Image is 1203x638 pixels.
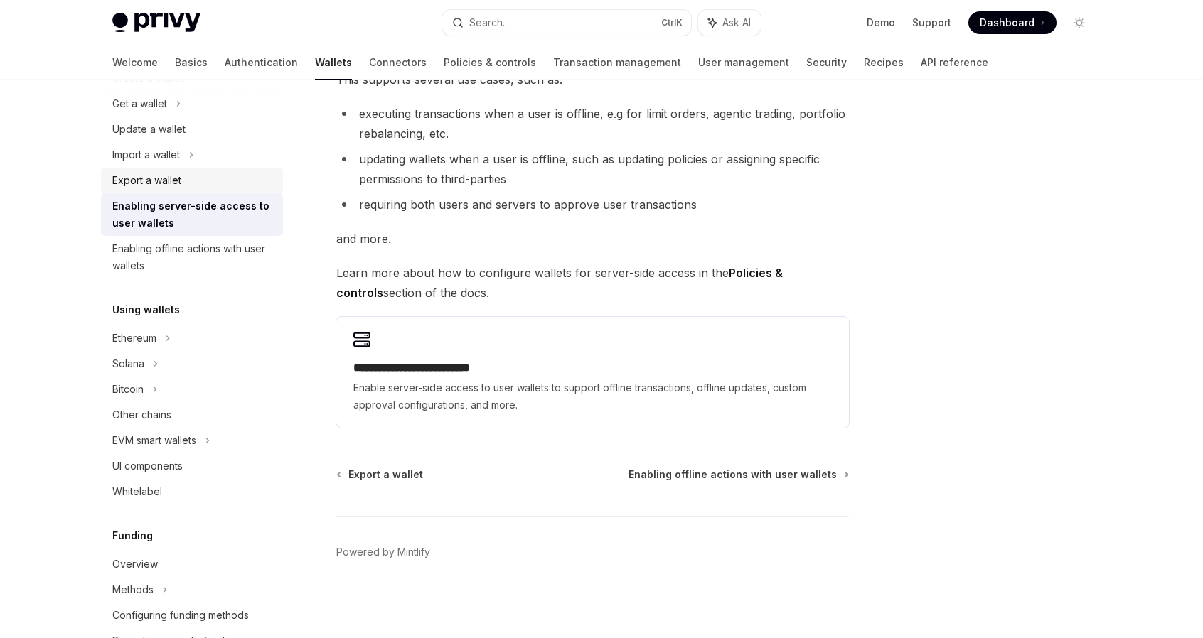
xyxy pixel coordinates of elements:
[629,467,837,482] span: Enabling offline actions with user wallets
[336,195,849,215] li: requiring both users and servers to approve user transactions
[101,551,283,577] a: Overview
[336,149,849,189] li: updating wallets when a user is offline, such as updating policies or assigning specific permissi...
[315,45,352,80] a: Wallets
[867,16,895,30] a: Demo
[112,355,144,372] div: Solana
[101,117,283,142] a: Update a wallet
[175,45,208,80] a: Basics
[112,240,274,274] div: Enabling offline actions with user wallets
[1068,11,1091,34] button: Toggle dark mode
[101,479,283,504] a: Whitelabel
[101,602,283,628] a: Configuring funding methods
[112,381,144,398] div: Bitcoin
[112,198,274,232] div: Enabling server-side access to user wallets
[661,17,683,28] span: Ctrl K
[112,146,180,163] div: Import a wallet
[912,16,951,30] a: Support
[336,263,849,303] span: Learn more about how to configure wallets for server-side access in the section of the docs.
[968,11,1057,34] a: Dashboard
[101,236,283,279] a: Enabling offline actions with user wallets
[112,527,153,544] h5: Funding
[864,45,904,80] a: Recipes
[112,330,156,347] div: Ethereum
[338,467,423,482] a: Export a wallet
[698,10,761,36] button: Ask AI
[112,581,154,598] div: Methods
[698,45,789,80] a: User management
[353,379,832,413] span: Enable server-side access to user wallets to support offline transactions, offline updates, custo...
[112,432,196,449] div: EVM smart wallets
[348,467,423,482] span: Export a wallet
[469,14,509,31] div: Search...
[101,402,283,428] a: Other chains
[112,458,183,475] div: UI components
[112,556,158,573] div: Overview
[112,95,167,112] div: Get a wallet
[101,453,283,479] a: UI components
[112,172,181,189] div: Export a wallet
[112,483,162,500] div: Whitelabel
[806,45,847,80] a: Security
[336,229,849,249] span: and more.
[101,193,283,236] a: Enabling server-side access to user wallets
[112,121,186,138] div: Update a wallet
[369,45,427,80] a: Connectors
[336,104,849,144] li: executing transactions when a user is offline, e.g for limit orders, agentic trading, portfolio r...
[553,45,681,80] a: Transaction management
[112,301,180,318] h5: Using wallets
[921,45,988,80] a: API reference
[336,545,430,559] a: Powered by Mintlify
[980,16,1034,30] span: Dashboard
[444,45,536,80] a: Policies & controls
[112,607,249,624] div: Configuring funding methods
[442,10,691,36] button: Search...CtrlK
[112,406,171,423] div: Other chains
[112,45,158,80] a: Welcome
[225,45,298,80] a: Authentication
[336,70,849,90] span: This supports several use cases, such as:
[722,16,751,30] span: Ask AI
[112,13,200,33] img: light logo
[101,168,283,193] a: Export a wallet
[629,467,848,482] a: Enabling offline actions with user wallets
